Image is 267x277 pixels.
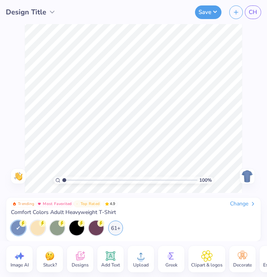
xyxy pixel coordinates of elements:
[6,7,46,18] span: Design Title
[37,202,41,206] img: Most Favorited sort
[191,262,223,268] span: Clipart & logos
[72,262,89,268] span: Designs
[11,262,29,268] span: Image AI
[241,170,253,182] img: Back
[245,5,261,19] a: CH
[165,262,177,268] span: Greek
[101,262,120,268] span: Add Text
[74,200,102,207] button: Badge Button
[199,177,212,184] span: 100 %
[249,8,257,17] span: CH
[75,202,79,206] img: Top Rated sort
[12,202,16,206] img: Trending sort
[44,250,56,262] img: Stuck?
[11,200,36,207] button: Badge Button
[195,5,221,19] button: Save
[103,200,118,207] span: 4.9
[108,221,123,235] div: 61+
[36,200,73,207] button: Badge Button
[81,202,100,206] span: Top Rated
[43,202,72,206] span: Most Favorited
[233,262,252,268] span: Decorate
[133,262,149,268] span: Upload
[18,202,34,206] span: Trending
[43,262,57,268] span: Stuck?
[11,209,116,216] span: Comfort Colors Adult Heavyweight T-Shirt
[230,200,256,207] div: Change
